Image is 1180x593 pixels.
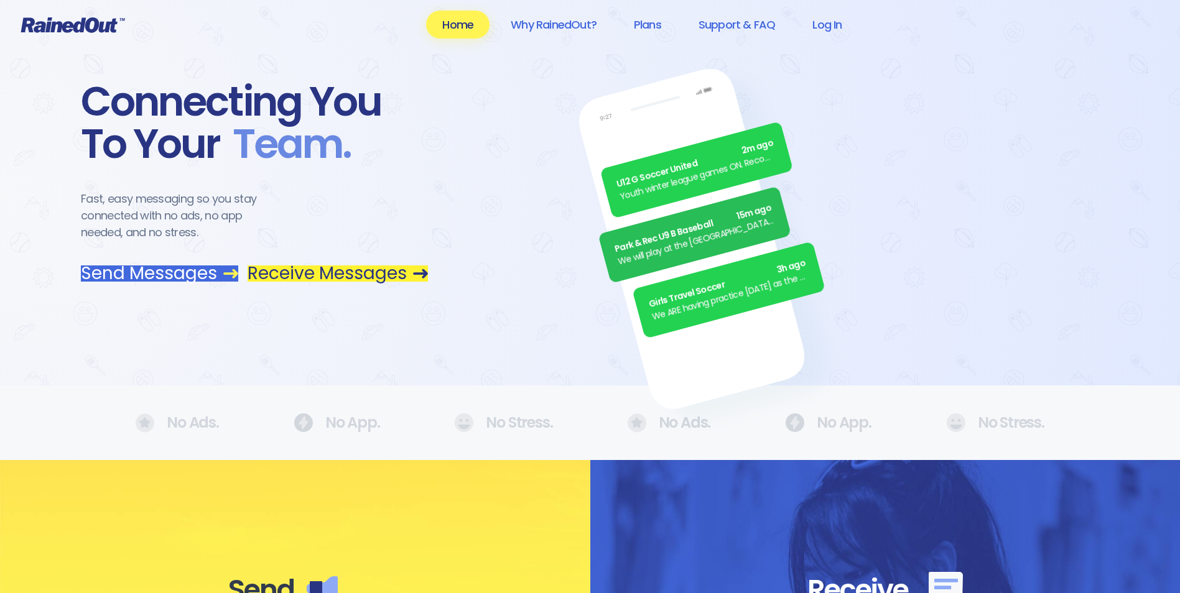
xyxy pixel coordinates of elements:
[81,265,238,282] a: Send Messages
[615,137,775,191] div: U12 G Soccer United
[618,11,677,39] a: Plans
[248,265,428,282] a: Receive Messages
[616,214,776,269] div: We will play at the [GEOGRAPHIC_DATA]. Wear white, be at the field by 5pm.
[618,149,778,204] div: Youth winter league games ON. Recommend running shoes/sneakers for players as option for footwear.
[81,81,428,165] div: Connecting You To Your
[81,190,280,241] div: Fast, easy messaging so you stay connected with no ads, no app needed, and no stress.
[740,137,775,158] span: 2m ago
[220,123,351,165] span: Team .
[454,413,552,432] div: No Stress.
[785,413,871,432] div: No App.
[648,257,807,311] div: Girls Travel Soccer
[628,413,711,433] div: No Ads.
[775,257,807,277] span: 3h ago
[426,11,490,39] a: Home
[136,413,154,433] img: No Ads.
[651,269,811,324] div: We ARE having practice [DATE] as the sun is finally out.
[946,413,1044,432] div: No Stress.
[682,11,791,39] a: Support & FAQ
[796,11,858,39] a: Log In
[136,413,219,433] div: No Ads.
[785,413,804,432] img: No Ads.
[454,413,473,432] img: No Ads.
[613,201,773,256] div: Park & Rec U9 B Baseball
[628,413,646,433] img: No Ads.
[495,11,613,39] a: Why RainedOut?
[946,413,965,432] img: No Ads.
[294,413,380,432] div: No App.
[294,413,313,432] img: No Ads.
[735,201,773,223] span: 15m ago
